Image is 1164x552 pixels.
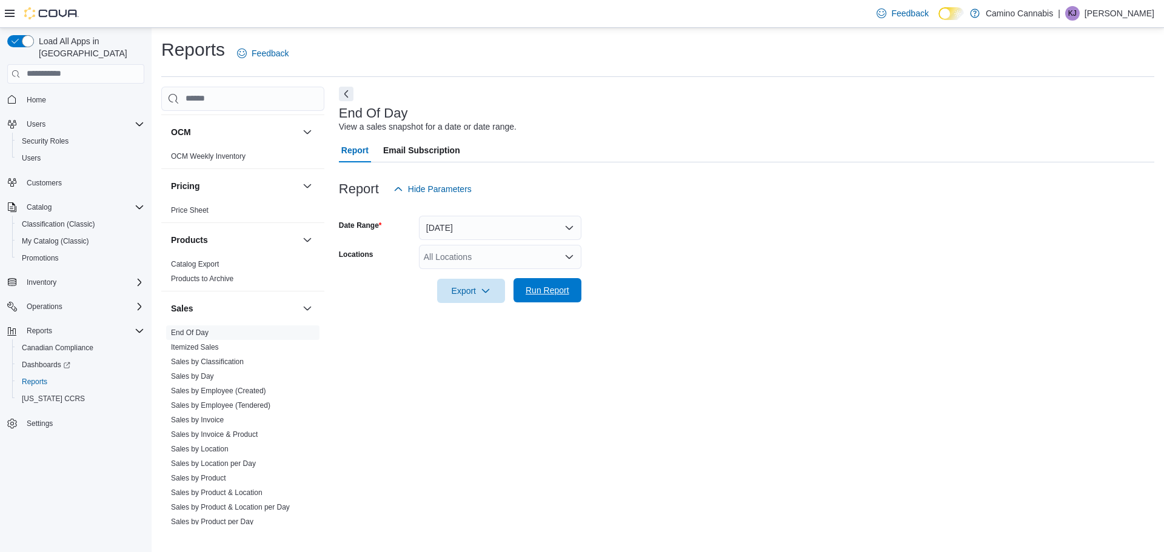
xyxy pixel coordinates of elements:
label: Locations [339,250,373,259]
a: Sales by Employee (Created) [171,387,266,395]
span: Export [444,279,498,303]
button: [US_STATE] CCRS [12,390,149,407]
span: Sales by Product per Day [171,517,253,527]
span: Products to Archive [171,274,233,284]
span: Settings [27,419,53,428]
a: Home [22,93,51,107]
a: Sales by Invoice [171,416,224,424]
div: Pricing [161,203,324,222]
span: Customers [27,178,62,188]
a: Price Sheet [171,206,209,214]
span: Settings [22,416,144,431]
p: | [1058,6,1060,21]
a: Feedback [232,41,293,65]
button: Reports [2,322,149,339]
span: Users [22,153,41,163]
span: Sales by Employee (Created) [171,386,266,396]
button: Catalog [22,200,56,214]
button: Users [12,150,149,167]
button: Run Report [513,278,581,302]
a: My Catalog (Classic) [17,234,94,248]
span: Security Roles [17,134,144,148]
button: Promotions [12,250,149,267]
h1: Reports [161,38,225,62]
button: My Catalog (Classic) [12,233,149,250]
a: Sales by Product [171,474,226,482]
label: Date Range [339,221,382,230]
span: [US_STATE] CCRS [22,394,85,404]
a: End Of Day [171,328,209,337]
span: Sales by Classification [171,357,244,367]
a: Sales by Day [171,372,214,381]
h3: End Of Day [339,106,408,121]
a: Security Roles [17,134,73,148]
button: Reports [22,324,57,338]
button: Inventory [2,274,149,291]
span: Operations [22,299,144,314]
span: Inventory [27,278,56,287]
button: Classification (Classic) [12,216,149,233]
button: Open list of options [564,252,574,262]
h3: Sales [171,302,193,314]
span: Reports [27,326,52,336]
span: Catalog [27,202,52,212]
span: My Catalog (Classic) [22,236,89,246]
a: Settings [22,416,58,431]
span: Home [22,92,144,107]
span: Washington CCRS [17,391,144,406]
a: OCM Weekly Inventory [171,152,246,161]
span: Canadian Compliance [22,343,93,353]
button: Canadian Compliance [12,339,149,356]
span: Run Report [526,284,569,296]
button: Export [437,279,505,303]
span: Promotions [22,253,59,263]
span: Reports [22,377,47,387]
span: Itemized Sales [171,342,219,352]
span: KJ [1068,6,1077,21]
span: Users [17,151,144,165]
div: Sales [161,325,324,534]
a: Dashboards [12,356,149,373]
span: Sales by Location per Day [171,459,256,468]
button: Operations [22,299,67,314]
span: Classification (Classic) [22,219,95,229]
span: Users [27,119,45,129]
span: End Of Day [171,328,209,338]
span: Security Roles [22,136,69,146]
a: Sales by Location [171,445,229,453]
a: Sales by Product & Location per Day [171,503,290,511]
a: Customers [22,176,67,190]
span: Feedback [252,47,289,59]
span: Catalog Export [171,259,219,269]
div: OCM [161,149,324,168]
span: Sales by Location [171,444,229,454]
span: Report [341,138,369,162]
button: Users [22,117,50,131]
button: Pricing [300,179,315,193]
h3: Products [171,234,208,246]
input: Dark Mode [938,7,964,20]
div: Products [161,257,324,291]
button: Catalog [2,199,149,216]
a: Catalog Export [171,260,219,268]
span: Email Subscription [383,138,460,162]
a: Sales by Product per Day [171,517,253,526]
button: Customers [2,174,149,191]
span: Reports [17,374,144,389]
nav: Complex example [7,86,144,464]
button: OCM [171,126,298,138]
button: Users [2,116,149,133]
span: Dashboards [17,357,144,372]
span: Sales by Employee (Tendered) [171,401,270,410]
button: Settings [2,414,149,432]
span: Feedback [891,7,928,19]
a: Canadian Compliance [17,341,98,355]
button: Operations [2,298,149,315]
img: Cova [24,7,79,19]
